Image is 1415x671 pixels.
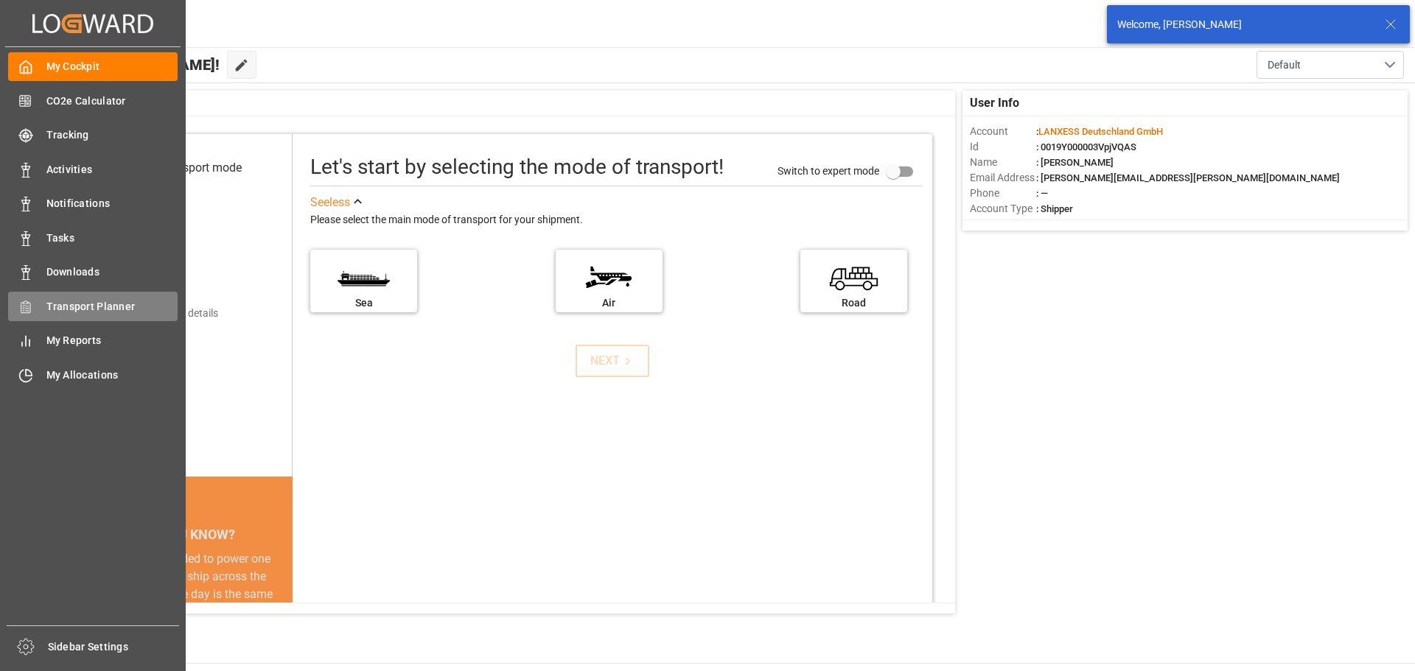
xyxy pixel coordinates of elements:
[46,231,178,246] span: Tasks
[970,139,1036,155] span: Id
[1038,126,1163,137] span: LANXESS Deutschland GmbH
[1268,57,1301,73] span: Default
[61,51,220,79] span: Hello [PERSON_NAME]!
[8,189,178,218] a: Notifications
[1036,157,1114,168] span: : [PERSON_NAME]
[808,295,900,311] div: Road
[1036,203,1073,214] span: : Shipper
[8,155,178,183] a: Activities
[8,86,178,115] a: CO2e Calculator
[778,164,879,176] span: Switch to expert mode
[8,326,178,355] a: My Reports
[970,124,1036,139] span: Account
[46,264,178,280] span: Downloads
[8,292,178,320] a: Transport Planner
[8,258,178,287] a: Downloads
[1036,172,1340,183] span: : [PERSON_NAME][EMAIL_ADDRESS][PERSON_NAME][DOMAIN_NAME]
[46,162,178,178] span: Activities
[97,550,275,656] div: The energy needed to power one large container ship across the ocean in a single day is the same ...
[970,170,1036,186] span: Email Address
[46,299,178,315] span: Transport Planner
[310,211,922,229] div: Please select the main mode of transport for your shipment.
[970,186,1036,201] span: Phone
[576,345,649,377] button: NEXT
[48,639,180,655] span: Sidebar Settings
[8,360,178,389] a: My Allocations
[970,155,1036,170] span: Name
[46,333,178,348] span: My Reports
[46,94,178,109] span: CO2e Calculator
[46,59,178,74] span: My Cockpit
[590,352,635,370] div: NEXT
[970,94,1019,112] span: User Info
[1036,141,1136,152] span: : 0019Y000003VpjVQAS
[318,295,410,311] div: Sea
[1036,188,1048,199] span: : —
[46,196,178,211] span: Notifications
[80,519,293,550] div: DID YOU KNOW?
[1036,126,1163,137] span: :
[46,127,178,143] span: Tracking
[1257,51,1404,79] button: open menu
[970,201,1036,217] span: Account Type
[8,52,178,81] a: My Cockpit
[310,152,724,183] div: Let's start by selecting the mode of transport!
[310,194,350,211] div: See less
[1117,17,1371,32] div: Welcome, [PERSON_NAME]
[8,223,178,252] a: Tasks
[563,295,655,311] div: Air
[8,121,178,150] a: Tracking
[46,368,178,383] span: My Allocations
